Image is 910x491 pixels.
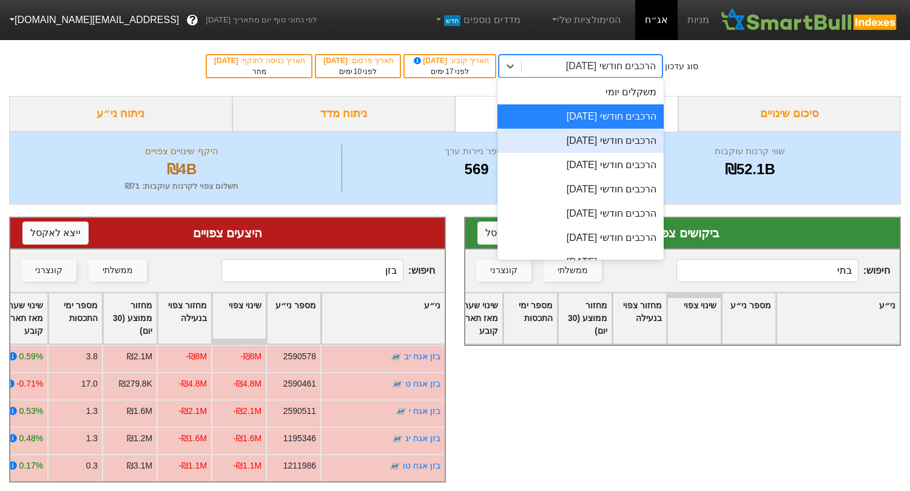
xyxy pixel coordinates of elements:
button: ממשלתי [544,260,602,282]
input: 93 רשומות... [676,259,858,282]
div: ממשלתי [103,264,133,277]
button: קונצרני [476,260,531,282]
div: 1211986 [283,459,316,472]
a: בזן אגח י [409,406,440,416]
div: 2590578 [283,350,316,363]
div: Toggle SortBy [449,293,502,344]
div: הרכבים חודשי [DATE] [497,177,664,201]
div: 0.59% [19,350,43,363]
div: Toggle SortBy [504,293,557,344]
div: הרכבים חודשי [DATE] [497,104,664,129]
div: 0.48% [19,432,43,445]
div: 2590511 [283,405,316,418]
div: ממשלתי [558,264,588,277]
span: ? [189,12,196,29]
div: Toggle SortBy [158,293,211,344]
div: 1195346 [283,432,316,445]
span: [DATE] [323,56,349,65]
div: ₪2.1M [127,350,152,363]
div: היצעים צפויים [22,224,433,242]
div: מספר ניירות ערך [345,144,608,158]
a: בזן אגח יג [405,433,440,443]
div: הרכבים חודשי [DATE] [497,129,664,153]
span: [DATE] [412,56,450,65]
div: 0.3 [86,459,98,472]
div: תאריך קובע : [411,55,489,66]
button: ממשלתי [89,260,147,282]
div: תאריך כניסה לתוקף : [213,55,305,66]
div: היקף שינויים צפויים [25,144,339,158]
div: 0.17% [19,459,43,472]
a: בזן אגח טו [403,461,440,470]
div: ביקושים צפויים [477,224,888,242]
div: -₪1.6M [233,432,261,445]
span: חיפוש : [221,259,435,282]
div: -₪1.1M [233,459,261,472]
div: -₪4.8M [178,378,207,390]
img: tase link [391,433,403,445]
div: Toggle SortBy [49,293,102,344]
div: הרכבים חודשי [DATE] [497,153,664,177]
div: Toggle SortBy [722,293,775,344]
div: -₪1.6M [178,432,207,445]
img: tase link [390,351,402,363]
a: בזן אגח ט [405,379,440,388]
div: Toggle SortBy [613,293,666,344]
div: הרכבים חודשי [DATE] [566,59,656,73]
div: ₪279.8K [119,378,152,390]
div: -0.71% [16,378,43,390]
span: מחר [252,67,266,76]
div: Toggle SortBy [558,293,612,344]
div: הרכבים חודשי [DATE] [497,250,664,274]
div: קונצרני [490,264,517,277]
input: 476 רשומות... [221,259,403,282]
div: 0.53% [19,405,43,418]
div: ₪4B [25,158,339,180]
a: מדדים נוספיםחדש [429,8,525,32]
div: -₪2.1M [233,405,261,418]
span: חיפוש : [676,259,890,282]
span: 17 [445,67,453,76]
div: -₪2.1M [178,405,207,418]
button: ייצא לאקסל [477,222,544,245]
button: קונצרני [21,260,76,282]
div: Toggle SortBy [103,293,157,344]
img: tase link [391,378,403,390]
div: לפני ימים [411,66,489,77]
div: הרכבים חודשי [DATE] [497,201,664,226]
div: הרכבים חודשי [DATE] [497,226,664,250]
div: ביקושים והיצעים צפויים [455,96,678,132]
div: סיכום שינויים [678,96,902,132]
div: סוג עדכון [665,60,698,73]
div: Toggle SortBy [267,293,320,344]
div: Toggle SortBy [212,293,266,344]
div: Toggle SortBy [667,293,721,344]
div: 1.3 [86,405,98,418]
div: 17.0 [81,378,98,390]
div: ₪1.6M [127,405,152,418]
a: הסימולציות שלי [545,8,626,32]
span: 10 [354,67,362,76]
div: ₪3.1M [127,459,152,472]
a: בזן אגח יב [404,351,440,361]
div: תאריך פרסום : [322,55,394,66]
div: 1.3 [86,432,98,445]
span: חדש [444,15,460,26]
div: לפני ימים [322,66,394,77]
div: -₪8M [240,350,261,363]
div: משקלים יומי [497,80,664,104]
div: קונצרני [35,264,62,277]
div: ₪52.1B [615,158,885,180]
div: 2590461 [283,378,316,390]
div: -₪1.1M [178,459,207,472]
div: תשלום צפוי לקרנות עוקבות : ₪71 [25,180,339,192]
div: Toggle SortBy [777,293,900,344]
div: 3.8 [86,350,98,363]
button: ייצא לאקסל [22,222,89,245]
div: Toggle SortBy [322,293,445,344]
img: tase link [389,460,401,472]
div: שווי קרנות עוקבות [615,144,885,158]
div: ניתוח מדד [232,96,456,132]
div: -₪8M [186,350,207,363]
div: 569 [345,158,608,180]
